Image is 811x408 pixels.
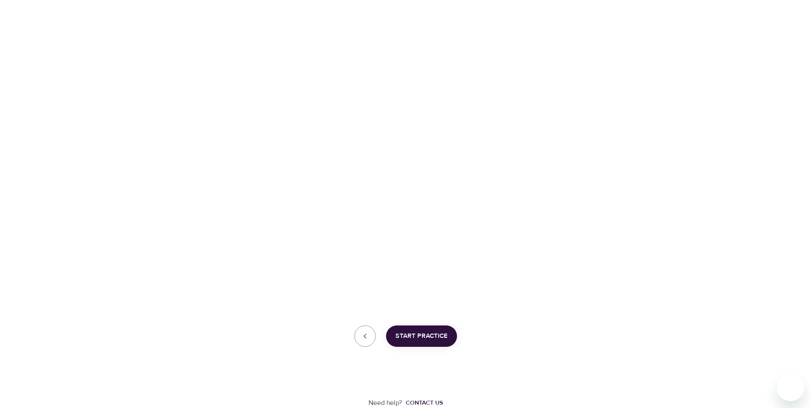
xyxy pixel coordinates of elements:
iframe: Button to launch messaging window [777,374,804,401]
div: Contact us [406,399,443,407]
p: Need help? [369,398,402,408]
a: Contact us [402,399,443,407]
span: Start Practice [395,331,448,342]
button: Start Practice [386,325,457,347]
